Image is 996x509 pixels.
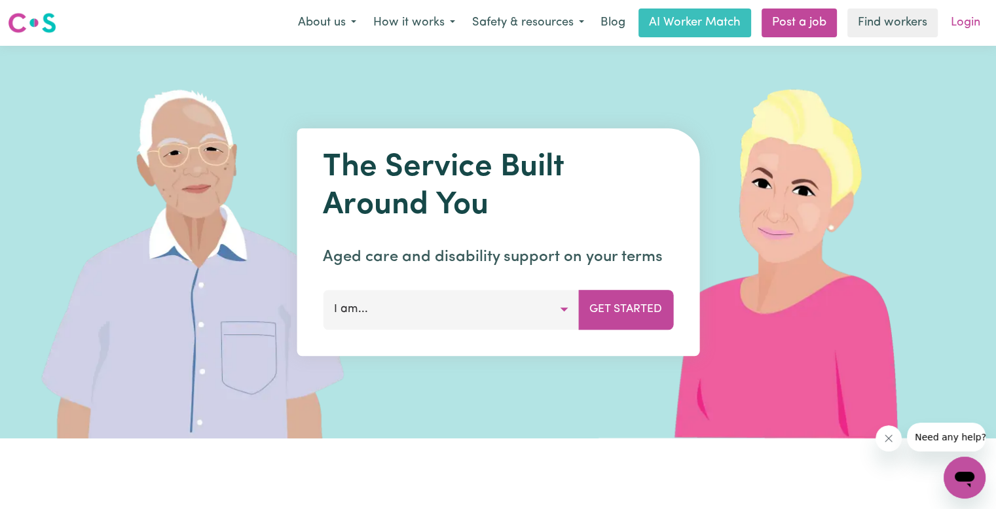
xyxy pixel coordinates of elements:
a: Careseekers logo [8,8,56,38]
iframe: Message from company [907,423,986,451]
span: Need any help? [8,9,79,20]
button: Safety & resources [464,9,593,37]
button: Get Started [578,290,673,329]
a: Find workers [847,9,938,37]
a: Blog [593,9,633,37]
button: About us [289,9,365,37]
button: I am... [323,290,579,329]
img: Careseekers logo [8,11,56,35]
p: Aged care and disability support on your terms [323,245,673,269]
a: Post a job [762,9,837,37]
iframe: Button to launch messaging window [944,457,986,499]
a: AI Worker Match [638,9,751,37]
button: How it works [365,9,464,37]
h1: The Service Built Around You [323,149,673,224]
iframe: Close message [876,425,902,451]
a: Login [943,9,988,37]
